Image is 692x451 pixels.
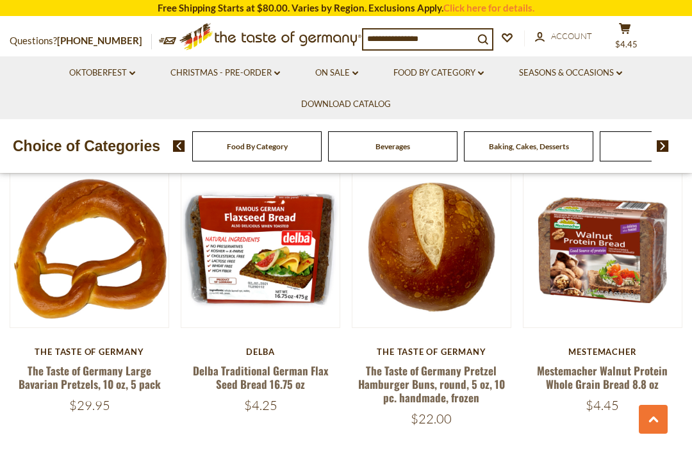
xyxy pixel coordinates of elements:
img: The Taste of Germany Large Bavarian Pretzels, 10 oz, 5 pack [10,169,169,327]
a: Oktoberfest [69,66,135,80]
a: The Taste of Germany Large Bavarian Pretzels, 10 oz, 5 pack [19,363,161,392]
div: The Taste of Germany [352,347,511,357]
a: Seasons & Occasions [519,66,622,80]
a: Baking, Cakes, Desserts [489,142,569,151]
a: Mestemacher Walnut Protein Whole Grain Bread 8.8 oz [537,363,668,392]
p: Questions? [10,33,152,49]
img: Mestemacher Walnut Protein Whole Grain Bread 8.8 oz [523,169,682,327]
span: $4.45 [615,39,638,49]
a: Click here for details. [443,2,534,13]
a: Christmas - PRE-ORDER [170,66,280,80]
a: Food By Category [393,66,484,80]
a: On Sale [315,66,358,80]
img: Delba Traditional German Flax Seed Bread 16.75 oz [181,169,340,327]
span: $22.00 [411,411,452,427]
button: $4.45 [605,22,644,54]
a: Beverages [375,142,410,151]
img: The Taste of Germany Pretzel Hamburger Buns, round, 5 oz, 10 pc. handmade, frozen [352,169,511,327]
div: Mestemacher [523,347,682,357]
span: $29.95 [69,397,110,413]
span: $4.25 [244,397,277,413]
div: Delba [181,347,340,357]
span: $4.45 [586,397,619,413]
img: next arrow [657,140,669,152]
img: previous arrow [173,140,185,152]
a: Account [535,29,592,44]
a: Delba Traditional German Flax Seed Bread 16.75 oz [193,363,329,392]
div: The Taste of Germany [10,347,169,357]
a: [PHONE_NUMBER] [57,35,142,46]
a: Download Catalog [301,97,391,111]
a: The Taste of Germany Pretzel Hamburger Buns, round, 5 oz, 10 pc. handmade, frozen [358,363,505,406]
a: Food By Category [227,142,288,151]
span: Account [551,31,592,41]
